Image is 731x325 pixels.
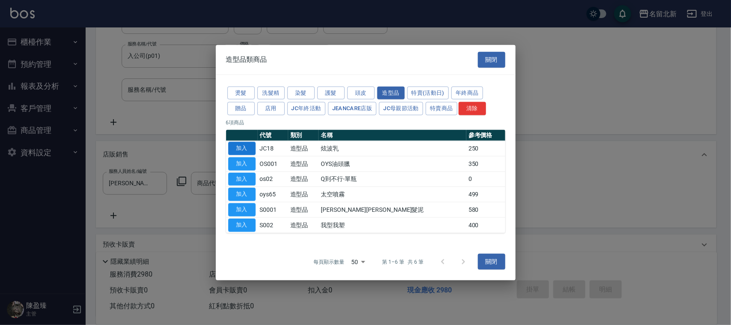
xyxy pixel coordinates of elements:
td: OS001 [258,156,288,172]
td: 580 [466,202,505,217]
p: 6 項商品 [226,119,505,126]
th: 代號 [258,130,288,141]
td: OYS油頭臘 [319,156,466,172]
button: 洗髮精 [257,86,285,99]
p: 每頁顯示數量 [313,258,344,265]
button: 加入 [228,203,256,217]
td: 太空噴霧 [319,187,466,202]
button: 關閉 [478,254,505,270]
button: JeanCare店販 [328,102,377,115]
button: JC年終活動 [287,102,325,115]
button: 加入 [228,188,256,201]
td: JC18 [258,141,288,156]
button: 加入 [228,218,256,232]
button: 特賣(活動日) [407,86,449,99]
td: 250 [466,141,505,156]
td: S0001 [258,202,288,217]
button: 加入 [228,172,256,186]
button: 贈品 [227,102,255,115]
td: 350 [466,156,505,172]
button: 關閉 [478,52,505,68]
button: 清除 [459,102,486,115]
td: 0 [466,172,505,187]
td: S002 [258,217,288,233]
button: JC母親節活動 [379,102,423,115]
button: 造型品 [377,86,405,99]
td: 我型我塑 [319,217,466,233]
td: 造型品 [288,141,319,156]
button: 特賣商品 [426,102,457,115]
button: 染髮 [287,86,315,99]
td: 造型品 [288,187,319,202]
button: 護髮 [317,86,345,99]
td: oys65 [258,187,288,202]
button: 年終商品 [451,86,483,99]
button: 頭皮 [347,86,375,99]
td: 造型品 [288,172,319,187]
td: os02 [258,172,288,187]
td: [PERSON_NAME][PERSON_NAME]髮泥 [319,202,466,217]
td: 400 [466,217,505,233]
td: 造型品 [288,156,319,172]
th: 類別 [288,130,319,141]
button: 店用 [257,102,285,115]
button: 加入 [228,142,256,155]
td: 499 [466,187,505,202]
td: 造型品 [288,202,319,217]
th: 參考價格 [466,130,505,141]
td: Q到不行-單瓶 [319,172,466,187]
td: 炫波乳 [319,141,466,156]
td: 造型品 [288,217,319,233]
th: 名稱 [319,130,466,141]
button: 燙髮 [227,86,255,99]
span: 造型品類商品 [226,55,267,64]
p: 第 1–6 筆 共 6 筆 [382,258,424,265]
button: 加入 [228,157,256,170]
div: 50 [348,250,368,273]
